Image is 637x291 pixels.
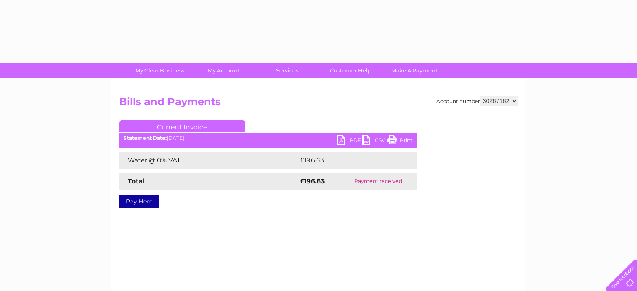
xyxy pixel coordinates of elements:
a: Print [387,135,413,147]
a: My Clear Business [125,63,194,78]
div: Account number [436,96,518,106]
a: Pay Here [119,195,159,208]
a: CSV [362,135,387,147]
td: Water @ 0% VAT [119,152,298,169]
strong: £196.63 [300,177,325,185]
h2: Bills and Payments [119,96,518,112]
div: [DATE] [119,135,417,141]
a: Make A Payment [380,63,449,78]
strong: Total [128,177,145,185]
a: Customer Help [316,63,385,78]
a: Current Invoice [119,120,245,132]
b: Statement Date: [124,135,167,141]
a: My Account [189,63,258,78]
td: £196.63 [298,152,402,169]
td: Payment received [340,173,416,190]
a: PDF [337,135,362,147]
a: Services [253,63,322,78]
